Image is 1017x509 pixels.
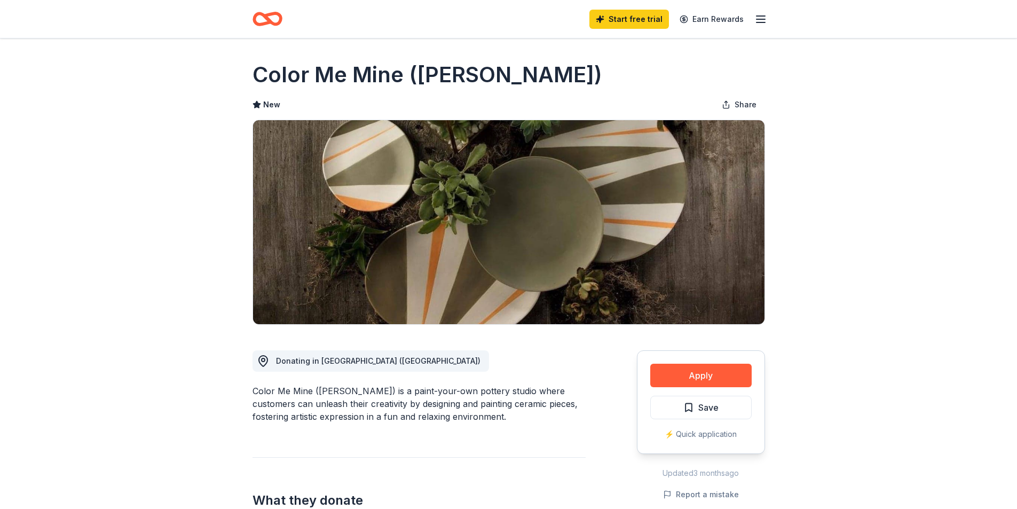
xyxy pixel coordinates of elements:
[735,98,756,111] span: Share
[589,10,669,29] a: Start free trial
[263,98,280,111] span: New
[650,428,752,441] div: ⚡️ Quick application
[713,94,765,115] button: Share
[663,488,739,501] button: Report a mistake
[253,60,602,90] h1: Color Me Mine ([PERSON_NAME])
[673,10,750,29] a: Earn Rewards
[253,492,586,509] h2: What they donate
[650,396,752,419] button: Save
[650,364,752,387] button: Apply
[637,467,765,480] div: Updated 3 months ago
[253,120,764,324] img: Image for Color Me Mine (Voorhees)
[276,356,480,365] span: Donating in [GEOGRAPHIC_DATA] ([GEOGRAPHIC_DATA])
[698,401,719,414] span: Save
[253,385,586,423] div: Color Me Mine ([PERSON_NAME]) is a paint-your-own pottery studio where customers can unleash thei...
[253,6,282,32] a: Home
